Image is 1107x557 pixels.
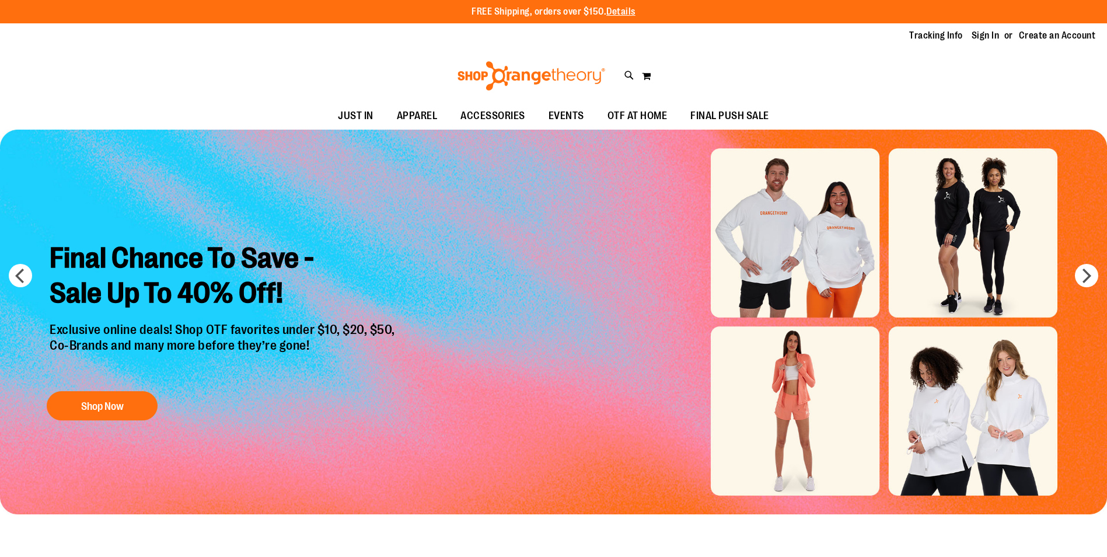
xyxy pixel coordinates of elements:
[9,264,32,287] button: prev
[1075,264,1098,287] button: next
[456,61,607,90] img: Shop Orangetheory
[449,103,537,130] a: ACCESSORIES
[690,103,769,129] span: FINAL PUSH SALE
[972,29,1000,42] a: Sign In
[537,103,596,130] a: EVENTS
[596,103,679,130] a: OTF AT HOME
[397,103,438,129] span: APPAREL
[909,29,963,42] a: Tracking Info
[385,103,449,130] a: APPAREL
[41,232,407,426] a: Final Chance To Save -Sale Up To 40% Off! Exclusive online deals! Shop OTF favorites under $10, $...
[472,5,635,19] p: FREE Shipping, orders over $150.
[1019,29,1096,42] a: Create an Account
[47,391,158,420] button: Shop Now
[41,322,407,380] p: Exclusive online deals! Shop OTF favorites under $10, $20, $50, Co-Brands and many more before th...
[679,103,781,130] a: FINAL PUSH SALE
[549,103,584,129] span: EVENTS
[606,6,635,17] a: Details
[326,103,385,130] a: JUST IN
[460,103,525,129] span: ACCESSORIES
[338,103,373,129] span: JUST IN
[607,103,668,129] span: OTF AT HOME
[41,232,407,322] h2: Final Chance To Save - Sale Up To 40% Off!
